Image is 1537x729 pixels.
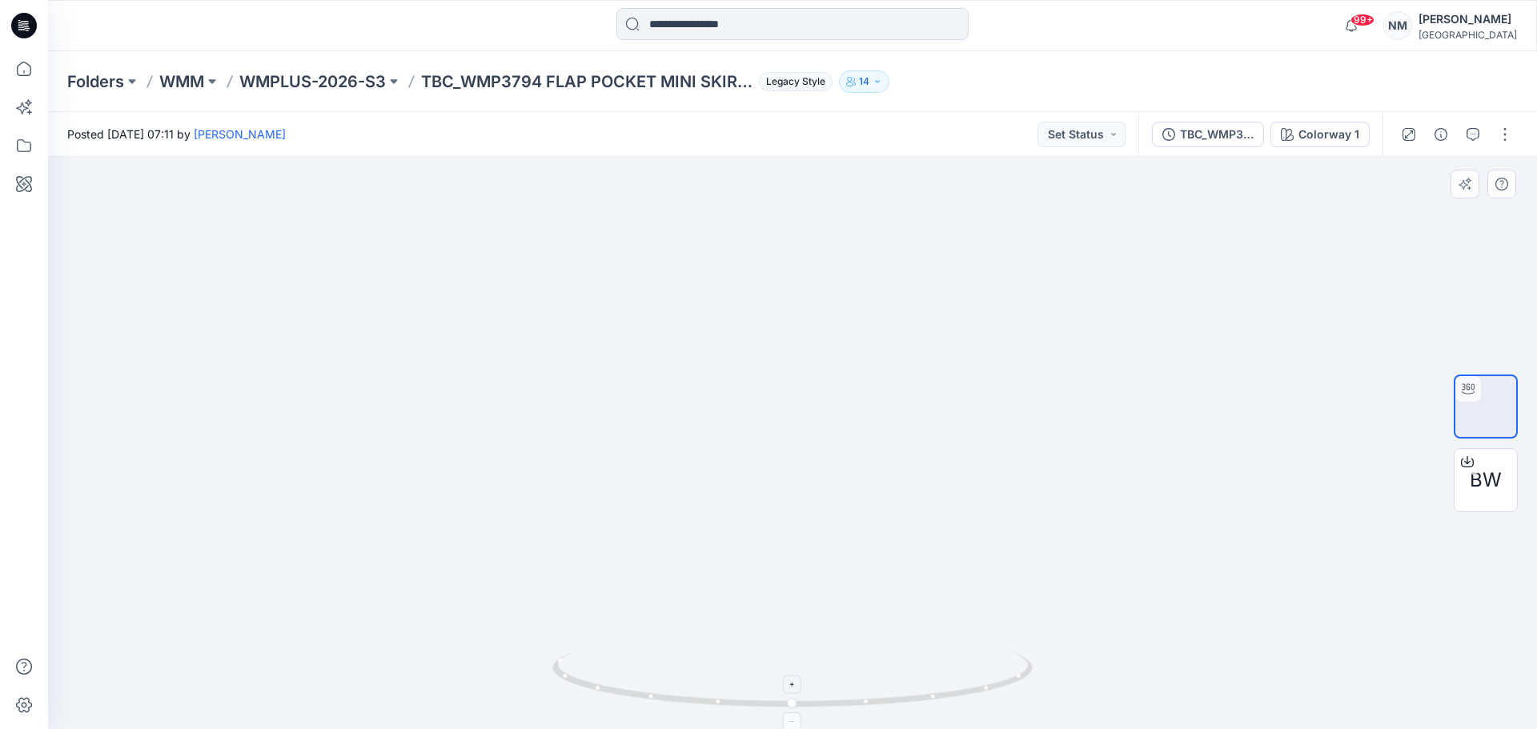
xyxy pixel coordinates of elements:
div: [GEOGRAPHIC_DATA] [1419,29,1517,41]
a: WMM [159,70,204,93]
button: Legacy Style [752,70,833,93]
div: TBC_WMP3794 FLAP POCKET MINI SKIRT [DATE] [1180,126,1254,143]
button: 14 [839,70,889,93]
div: NM [1383,11,1412,40]
span: BW [1470,466,1502,495]
a: [PERSON_NAME] [194,127,286,141]
button: TBC_WMP3794 FLAP POCKET MINI SKIRT [DATE] [1152,122,1264,147]
button: Details [1428,122,1454,147]
button: Colorway 1 [1270,122,1370,147]
a: Folders [67,70,124,93]
div: Colorway 1 [1298,126,1359,143]
a: WMPLUS-2026-S3 [239,70,386,93]
span: Posted [DATE] 07:11 by [67,126,286,142]
p: TBC_WMP3794 FLAP POCKET MINI SKIRT [DATE] [421,70,752,93]
p: 14 [859,73,869,90]
div: [PERSON_NAME] [1419,10,1517,29]
span: Legacy Style [759,72,833,91]
span: 99+ [1350,14,1374,26]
